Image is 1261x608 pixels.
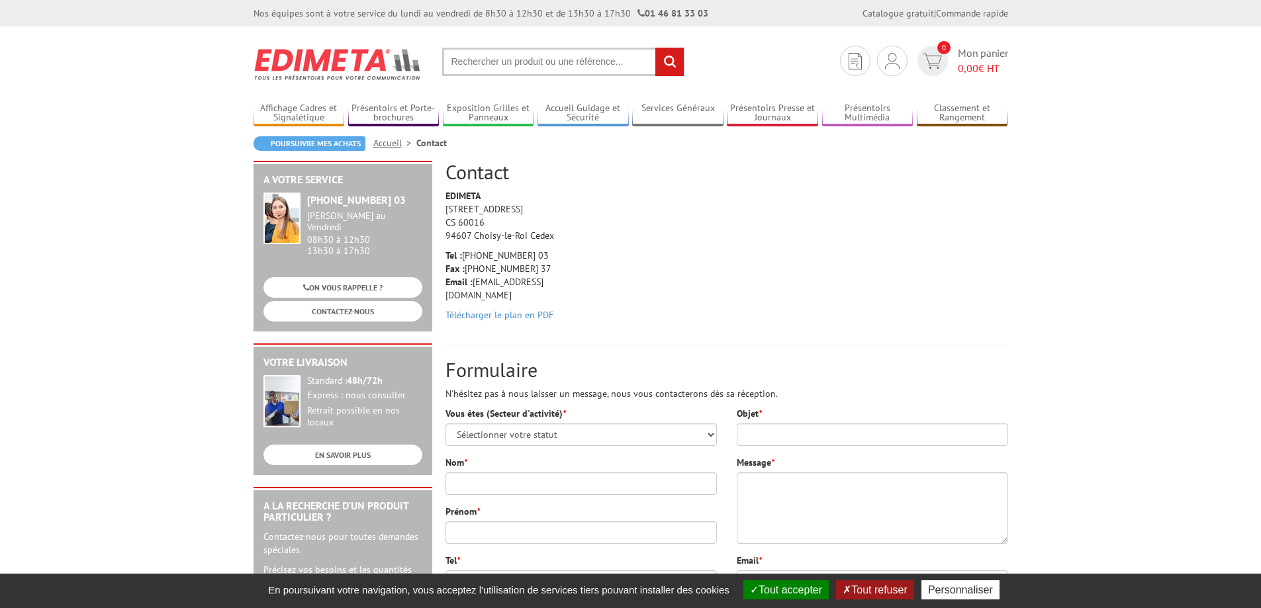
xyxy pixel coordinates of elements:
button: Personnaliser (fenêtre modale) [921,580,1000,599]
a: ON VOUS RAPPELLE ? [263,277,422,298]
div: Retrait possible en nos locaux [307,405,422,429]
p: Précisez vos besoins et les quantités envisagées [263,563,422,589]
label: Email [737,554,762,567]
strong: 01 46 81 33 03 [637,7,708,19]
a: EN SAVOIR PLUS [263,445,422,465]
span: Mon panier [958,46,1008,76]
a: Services Généraux [632,103,724,124]
label: Objet [737,407,762,420]
img: widget-livraison.jpg [263,375,301,427]
h2: A votre service [263,174,422,186]
span: 0 [937,41,951,54]
a: Affichage Cadres et Signalétique [254,103,345,124]
a: CONTACTEZ-NOUS [263,301,422,322]
strong: Fax : [445,263,465,275]
p: [STREET_ADDRESS] CS 60016 94607 Choisy-le-Roi Cedex [445,189,571,242]
div: 08h30 à 12h30 13h30 à 17h30 [307,210,422,256]
img: devis rapide [849,53,862,69]
input: rechercher [655,48,684,76]
a: Classement et Rangement [917,103,1008,124]
button: Tout refuser [836,580,913,599]
a: Exposition Grilles et Panneaux [443,103,534,124]
img: devis rapide [885,53,900,69]
strong: Email : [445,276,473,288]
h2: Votre livraison [263,357,422,369]
label: Prénom [445,505,480,518]
a: devis rapide 0 Mon panier 0,00€ HT [914,46,1008,76]
label: Message [737,456,774,469]
li: Contact [416,136,447,150]
p: Contactez-nous pour toutes demandes spéciales [263,530,422,556]
a: Poursuivre mes achats [254,136,365,151]
h2: Formulaire [445,359,1008,380]
a: Commande rapide [936,7,1008,19]
div: Nos équipes sont à votre service du lundi au vendredi de 8h30 à 12h30 et de 13h30 à 17h30 [254,7,708,20]
p: [PHONE_NUMBER] 03 [PHONE_NUMBER] 37 [EMAIL_ADDRESS][DOMAIN_NAME] [445,249,571,302]
span: 0,00 [958,62,978,75]
a: Présentoirs Presse et Journaux [727,103,818,124]
a: Télécharger le plan en PDF [445,309,553,321]
div: Standard : [307,375,422,387]
a: Présentoirs Multimédia [822,103,913,124]
h2: A la recherche d'un produit particulier ? [263,500,422,523]
img: widget-service.jpg [263,193,301,244]
span: En poursuivant votre navigation, vous acceptez l'utilisation de services tiers pouvant installer ... [261,584,736,595]
p: N'hésitez pas à nous laisser un message, nous vous contacterons dès sa réception. [445,387,1008,400]
div: [PERSON_NAME] au Vendredi [307,210,422,233]
a: Présentoirs et Porte-brochures [348,103,440,124]
img: Edimeta [254,40,422,89]
a: Accueil [373,137,416,149]
a: Accueil Guidage et Sécurité [537,103,629,124]
img: devis rapide [923,54,942,69]
input: Rechercher un produit ou une référence... [442,48,684,76]
strong: [PHONE_NUMBER] 03 [307,193,406,206]
div: | [863,7,1008,20]
strong: 48h/72h [347,374,383,386]
button: Tout accepter [743,580,829,599]
a: Catalogue gratuit [863,7,934,19]
label: Nom [445,456,467,469]
label: Vous êtes (Secteur d'activité) [445,407,566,420]
strong: EDIMETA [445,190,481,202]
div: Express : nous consulter [307,390,422,402]
span: € HT [958,61,1008,76]
label: Tel [445,554,460,567]
h2: Contact [445,161,1008,183]
strong: Tel : [445,249,462,261]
